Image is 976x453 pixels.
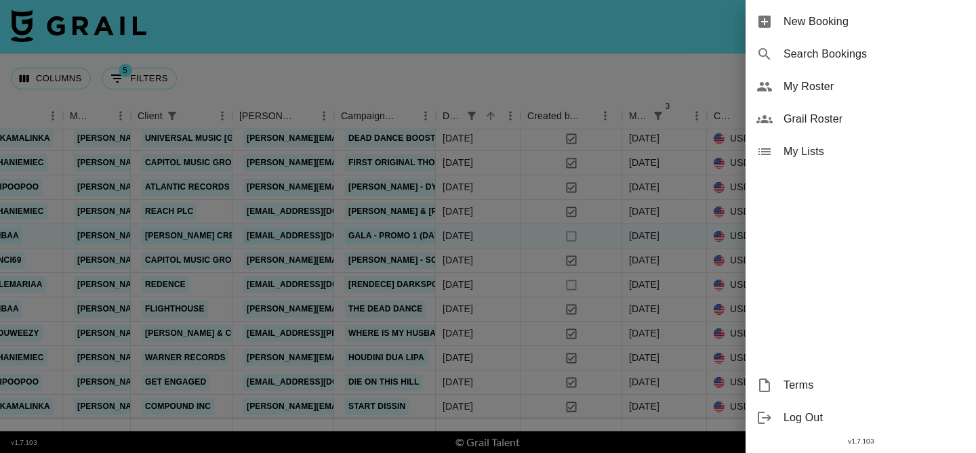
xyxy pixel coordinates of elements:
div: New Booking [746,5,976,38]
div: My Lists [746,135,976,168]
span: Search Bookings [784,46,965,62]
div: Terms [746,369,976,402]
span: My Lists [784,144,965,160]
div: Grail Roster [746,103,976,135]
span: Grail Roster [784,111,965,127]
div: My Roster [746,70,976,103]
div: Log Out [746,402,976,434]
span: Terms [784,377,965,393]
span: New Booking [784,14,965,30]
div: Search Bookings [746,38,976,70]
span: My Roster [784,79,965,95]
span: Log Out [784,410,965,426]
div: v 1.7.103 [746,434,976,448]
